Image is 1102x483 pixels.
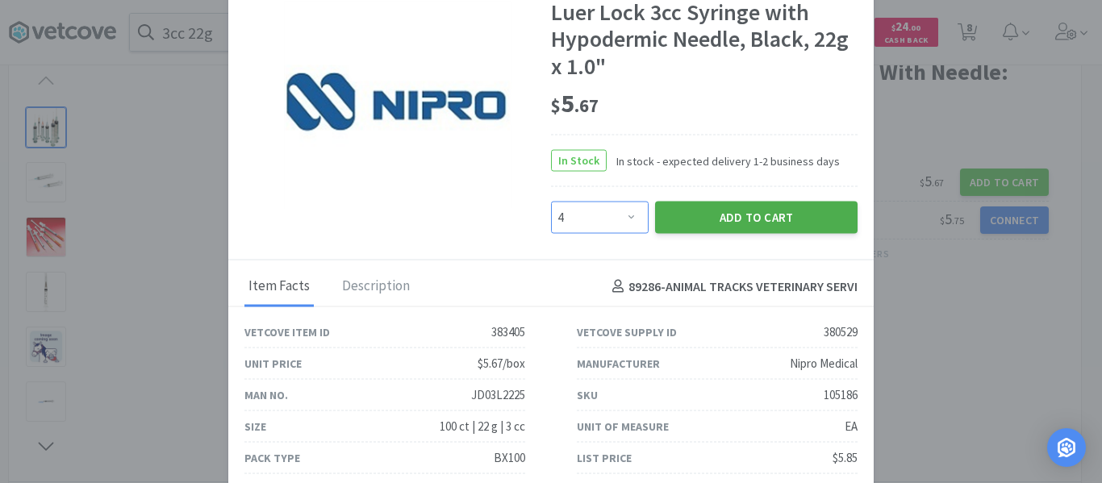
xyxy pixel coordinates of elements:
span: In stock - expected delivery 1-2 business days [607,152,840,169]
div: 105186 [824,385,858,405]
span: 5 [551,86,599,119]
div: Unit Price [244,355,302,373]
div: Pack Type [244,449,300,467]
div: Vetcove Supply ID [577,323,677,341]
div: $5.67/box [478,354,525,373]
div: 380529 [824,323,858,342]
span: $ [551,94,561,116]
div: JD03L2225 [471,385,525,405]
div: EA [845,417,858,436]
img: f10f4814711240e5ac0e41641592b705_380529.png [284,1,512,210]
div: Manufacturer [577,355,660,373]
span: In Stock [552,151,606,171]
button: Add to Cart [655,202,858,234]
div: BX100 [494,448,525,468]
div: Man No. [244,386,288,404]
div: Open Intercom Messenger [1047,428,1086,467]
div: Size [244,418,266,435]
div: SKU [577,386,598,404]
div: 100 ct | 22 g | 3 cc [440,417,525,436]
div: Vetcove Item ID [244,323,330,341]
div: 383405 [491,323,525,342]
div: Nipro Medical [790,354,858,373]
div: Description [338,267,414,307]
div: $5.85 [833,448,858,468]
h4: 89286 - ANIMAL TRACKS VETERINARY SERVI [606,277,858,298]
div: Item Facts [244,267,314,307]
div: Unit of Measure [577,418,669,435]
span: . 67 [574,94,599,116]
div: List Price [577,449,632,467]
